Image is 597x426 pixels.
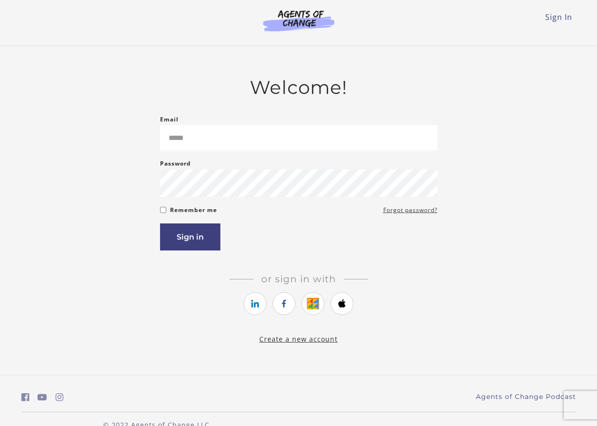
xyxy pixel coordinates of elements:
a: https://courses.thinkific.com/users/auth/linkedin?ss%5Breferral%5D=&ss%5Buser_return_to%5D=%2Facc... [244,292,266,315]
a: https://courses.thinkific.com/users/auth/google?ss%5Breferral%5D=&ss%5Buser_return_to%5D=%2Faccou... [302,292,324,315]
a: https://www.youtube.com/c/AgentsofChangeTestPrepbyMeaganMitchell (Open in a new window) [38,390,47,404]
label: Email [160,114,179,125]
h2: Welcome! [160,76,437,99]
i: https://www.facebook.com/groups/aswbtestprep (Open in a new window) [21,393,29,402]
a: Agents of Change Podcast [476,392,576,402]
a: https://courses.thinkific.com/users/auth/facebook?ss%5Breferral%5D=&ss%5Buser_return_to%5D=%2Facc... [273,292,295,315]
button: Sign in [160,223,220,250]
a: Create a new account [259,334,338,343]
a: https://www.facebook.com/groups/aswbtestprep (Open in a new window) [21,390,29,404]
label: Password [160,158,191,169]
a: https://www.instagram.com/agentsofchangeprep/ (Open in a new window) [56,390,64,404]
a: Sign In [545,12,572,22]
i: https://www.instagram.com/agentsofchangeprep/ (Open in a new window) [56,393,64,402]
i: https://www.youtube.com/c/AgentsofChangeTestPrepbyMeaganMitchell (Open in a new window) [38,393,47,402]
span: Or sign in with [254,273,344,285]
a: Forgot password? [383,204,437,216]
img: Agents of Change Logo [253,9,344,31]
label: Remember me [170,204,217,216]
a: https://courses.thinkific.com/users/auth/apple?ss%5Breferral%5D=&ss%5Buser_return_to%5D=%2Faccoun... [331,292,353,315]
